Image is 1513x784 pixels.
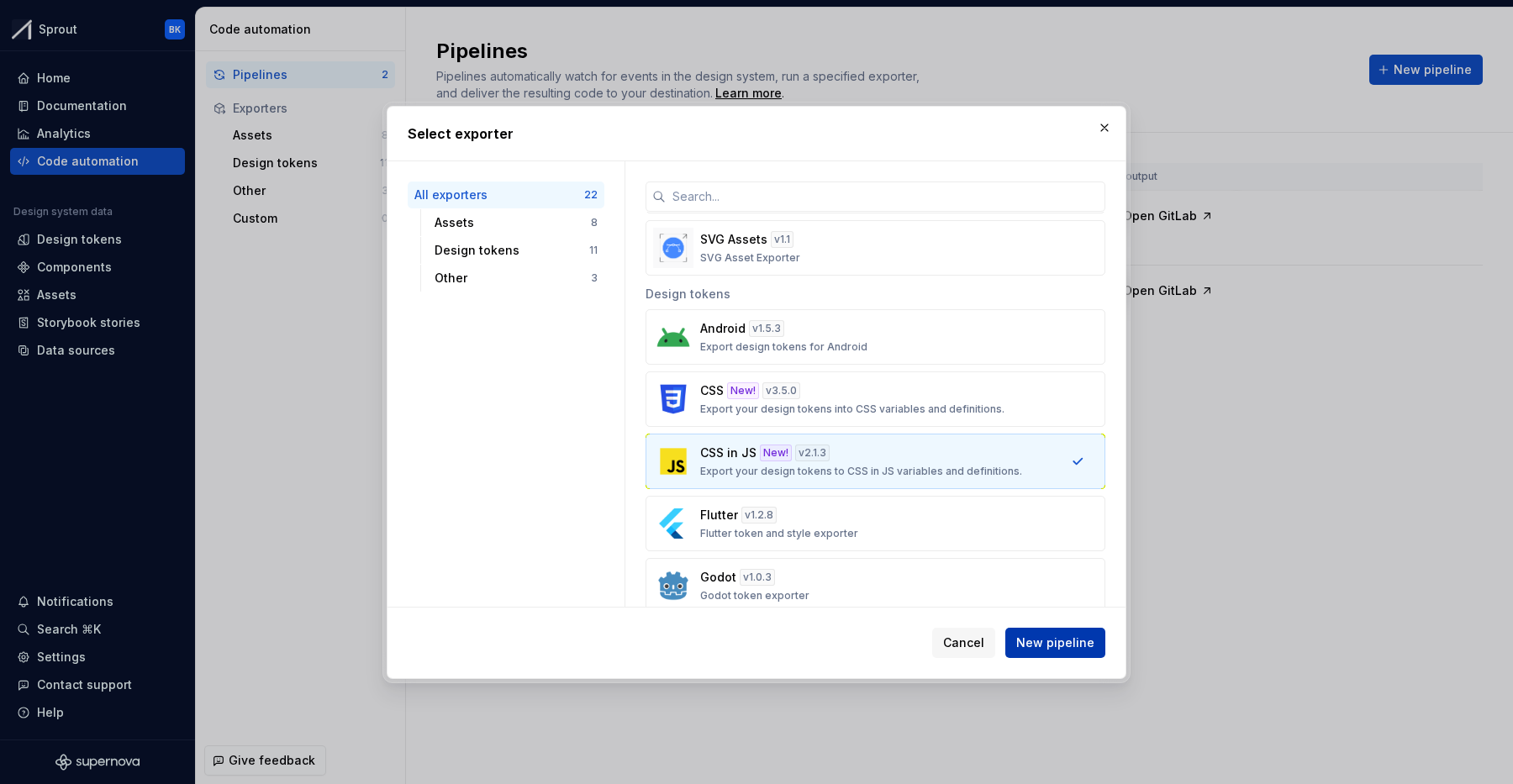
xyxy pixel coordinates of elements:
[700,507,738,524] p: Flutter
[700,465,1022,478] p: Export your design tokens to CSS in JS variables and definitions.
[646,220,1105,276] button: SVG Assetsv1.1SVG Asset Exporter
[1016,634,1094,651] span: New pipeline
[700,403,1004,416] p: Export your design tokens into CSS variables and definitions.
[584,188,598,202] div: 22
[408,182,604,208] button: All exporters22
[700,231,767,248] p: SVG Assets
[700,382,724,399] p: CSS
[666,182,1105,212] input: Search...
[762,382,800,399] div: v 3.5.0
[700,251,800,265] p: SVG Asset Exporter
[428,237,604,264] button: Design tokens11
[760,445,792,461] div: New!
[428,265,604,292] button: Other3
[700,589,809,602] p: Godot token exporter
[646,558,1105,613] button: Godotv1.0.3Godot token exporter
[741,507,777,524] div: v 1.2.8
[414,187,584,203] div: All exporters
[771,231,793,248] div: v 1.1
[700,569,736,586] p: Godot
[646,496,1105,551] button: Flutterv1.2.8Flutter token and style exporter
[795,445,830,461] div: v 2.1.3
[435,242,589,259] div: Design tokens
[408,124,1105,144] h2: Select exporter
[700,320,746,337] p: Android
[435,214,591,231] div: Assets
[646,309,1105,365] button: Androidv1.5.3Export design tokens for Android
[700,340,867,354] p: Export design tokens for Android
[646,434,1105,489] button: CSS in JSNew!v2.1.3Export your design tokens to CSS in JS variables and definitions.
[749,320,784,337] div: v 1.5.3
[591,216,598,229] div: 8
[740,569,775,586] div: v 1.0.3
[700,527,858,540] p: Flutter token and style exporter
[646,276,1105,309] div: Design tokens
[700,445,756,461] p: CSS in JS
[589,244,598,257] div: 11
[943,634,984,651] span: Cancel
[435,270,591,287] div: Other
[727,382,759,399] div: New!
[646,371,1105,427] button: CSSNew!v3.5.0Export your design tokens into CSS variables and definitions.
[932,628,995,658] button: Cancel
[591,271,598,285] div: 3
[428,209,604,236] button: Assets8
[1005,628,1105,658] button: New pipeline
